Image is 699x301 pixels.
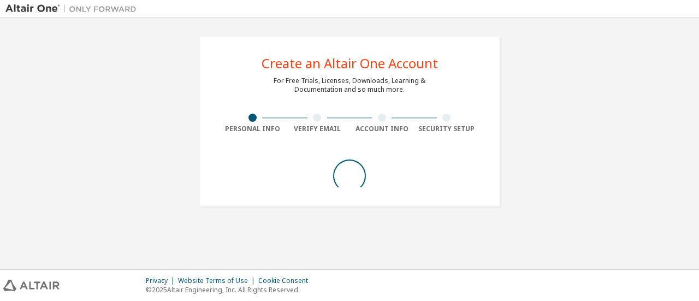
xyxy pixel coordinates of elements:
[5,3,142,14] img: Altair One
[285,125,350,133] div: Verify Email
[146,276,178,285] div: Privacy
[414,125,479,133] div: Security Setup
[220,125,285,133] div: Personal Info
[274,76,425,94] div: For Free Trials, Licenses, Downloads, Learning & Documentation and so much more.
[146,285,315,294] p: © 2025 Altair Engineering, Inc. All Rights Reserved.
[262,57,438,70] div: Create an Altair One Account
[178,276,258,285] div: Website Terms of Use
[3,280,60,291] img: altair_logo.svg
[349,125,414,133] div: Account Info
[258,276,315,285] div: Cookie Consent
